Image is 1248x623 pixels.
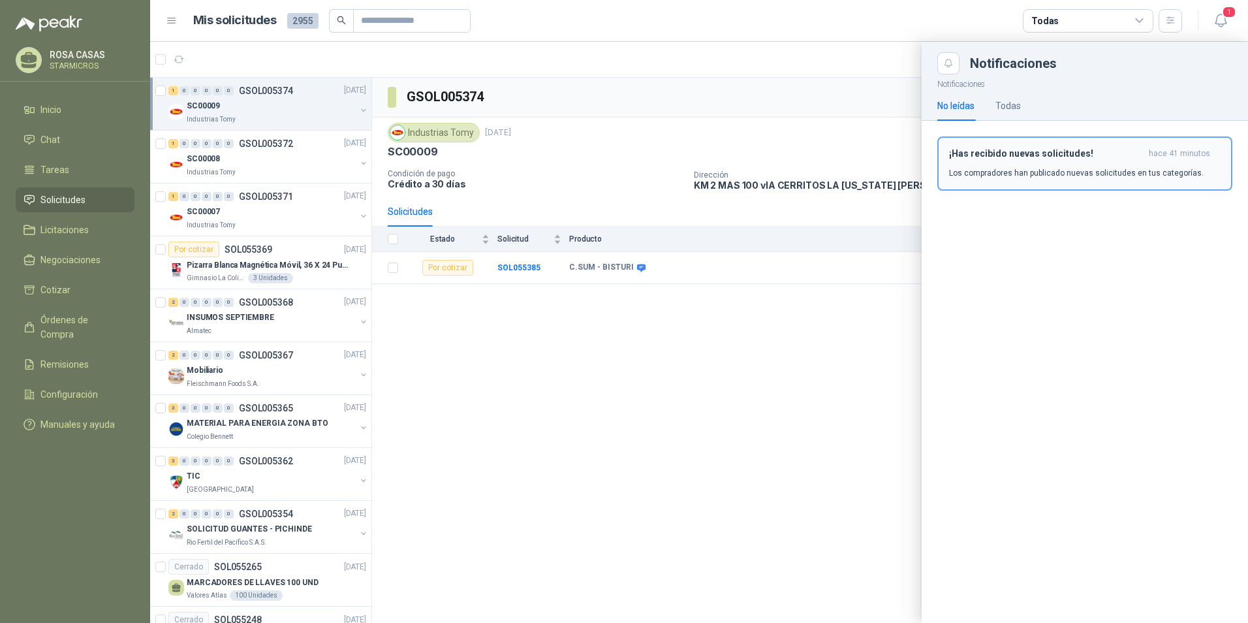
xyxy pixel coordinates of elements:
span: Configuración [40,387,98,402]
span: Cotizar [40,283,70,297]
span: 2955 [287,13,319,29]
span: Solicitudes [40,193,86,207]
a: Licitaciones [16,217,134,242]
h3: ¡Has recibido nuevas solicitudes! [949,148,1144,159]
p: Notificaciones [922,74,1248,91]
span: Órdenes de Compra [40,313,122,342]
a: Tareas [16,157,134,182]
a: Negociaciones [16,248,134,272]
button: ¡Has recibido nuevas solicitudes!hace 41 minutos Los compradores han publicado nuevas solicitudes... [937,136,1232,191]
img: Logo peakr [16,16,82,31]
div: Todas [995,99,1021,113]
a: Manuales y ayuda [16,412,134,437]
a: Inicio [16,97,134,122]
span: Negociaciones [40,253,101,267]
a: Remisiones [16,352,134,377]
span: hace 41 minutos [1149,148,1210,159]
span: Licitaciones [40,223,89,237]
span: Inicio [40,103,61,117]
button: 1 [1209,9,1232,33]
div: Todas [1031,14,1059,28]
span: Chat [40,133,60,147]
a: Chat [16,127,134,152]
a: Configuración [16,382,134,407]
h1: Mis solicitudes [193,11,277,30]
span: Remisiones [40,357,89,372]
span: Tareas [40,163,69,177]
span: Manuales y ayuda [40,417,115,432]
button: Close [937,52,959,74]
a: Cotizar [16,278,134,302]
p: STARMICROS [50,62,131,70]
p: Los compradores han publicado nuevas solicitudes en tus categorías. [949,167,1204,179]
div: Notificaciones [970,57,1232,70]
span: 1 [1222,6,1236,18]
span: search [337,16,346,25]
div: No leídas [937,99,975,113]
a: Solicitudes [16,187,134,212]
a: Órdenes de Compra [16,308,134,347]
p: ROSA CASAS [50,50,131,59]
